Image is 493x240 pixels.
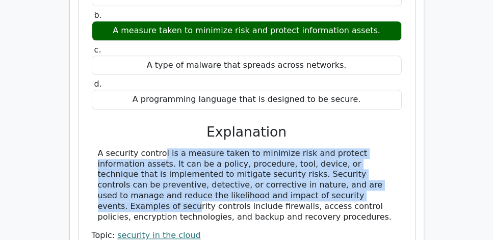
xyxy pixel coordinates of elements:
[92,21,402,41] div: A measure taken to minimize risk and protect information assets.
[98,124,396,140] h3: Explanation
[117,230,200,240] a: security in the cloud
[92,56,402,75] div: A type of malware that spreads across networks.
[92,90,402,110] div: A programming language that is designed to be secure.
[94,45,101,55] span: c.
[98,148,396,223] div: A security control is a measure taken to minimize risk and protect information assets. It can be ...
[94,10,102,20] span: b.
[94,79,102,89] span: d.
